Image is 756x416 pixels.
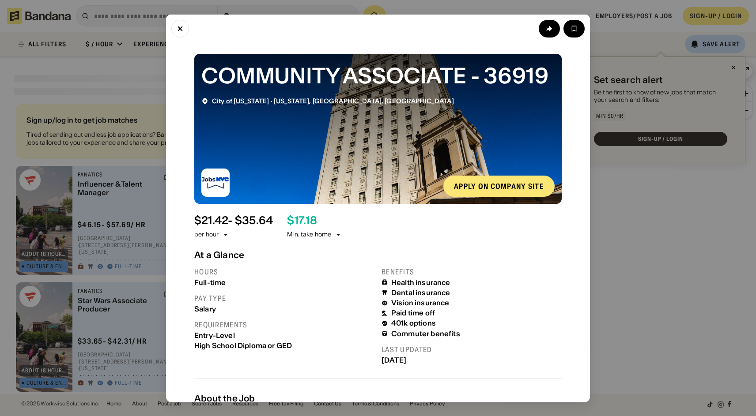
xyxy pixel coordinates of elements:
[194,267,374,276] div: Hours
[391,278,450,286] div: Health insurance
[382,356,562,364] div: [DATE]
[194,341,374,349] div: High School Diploma or GED
[171,19,189,37] button: Close
[391,299,450,307] div: Vision insurance
[194,320,374,329] div: Requirements
[194,214,273,227] div: $ 21.42 - $35.64
[194,331,374,339] div: Entry-Level
[274,97,454,105] a: [US_STATE], [GEOGRAPHIC_DATA], [GEOGRAPHIC_DATA]
[201,60,555,90] div: COMMUNITY ASSOCIATE - 36919
[194,278,374,286] div: Full-time
[454,182,544,189] div: Apply on company site
[382,267,562,276] div: Benefits
[287,230,342,239] div: Min. take home
[194,393,562,403] div: About the Job
[194,304,374,313] div: Salary
[391,288,450,296] div: Dental insurance
[194,249,562,260] div: At a Glance
[382,345,562,354] div: Last updated
[212,97,454,105] div: ·
[287,214,317,227] div: $ 17.18
[391,329,460,337] div: Commuter benefits
[391,319,436,327] div: 401k options
[391,309,435,317] div: Paid time off
[194,230,219,239] div: per hour
[194,293,374,303] div: Pay type
[212,97,269,105] a: City of [US_STATE]
[201,168,230,196] img: City of New York logo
